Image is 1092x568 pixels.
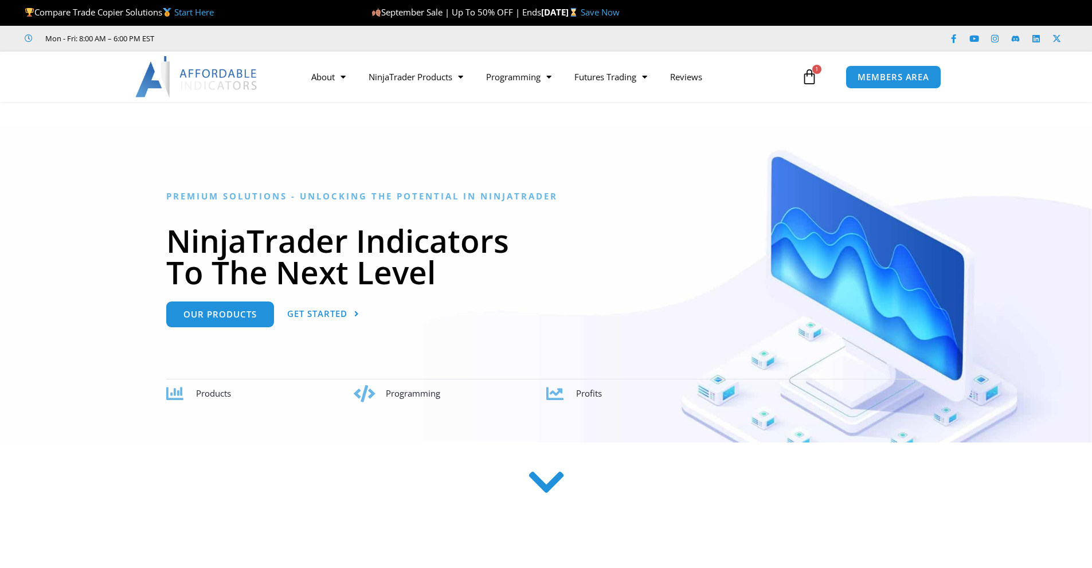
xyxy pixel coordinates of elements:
[541,6,581,18] strong: [DATE]
[386,387,440,399] span: Programming
[371,6,541,18] span: September Sale | Up To 50% OFF | Ends
[170,33,342,44] iframe: Customer reviews powered by Trustpilot
[25,8,34,17] img: 🏆
[196,387,231,399] span: Products
[300,64,799,90] nav: Menu
[166,301,274,327] a: Our Products
[563,64,659,90] a: Futures Trading
[163,8,171,17] img: 🥇
[287,310,347,318] span: Get Started
[858,73,929,81] span: MEMBERS AREA
[135,56,259,97] img: LogoAI | Affordable Indicators – NinjaTrader
[25,6,214,18] span: Compare Trade Copier Solutions
[659,64,714,90] a: Reviews
[357,64,475,90] a: NinjaTrader Products
[581,6,620,18] a: Save Now
[475,64,563,90] a: Programming
[183,310,257,319] span: Our Products
[174,6,214,18] a: Start Here
[166,225,926,288] h1: NinjaTrader Indicators To The Next Level
[300,64,357,90] a: About
[166,191,926,202] h6: Premium Solutions - Unlocking the Potential in NinjaTrader
[42,32,154,45] span: Mon - Fri: 8:00 AM – 6:00 PM EST
[372,8,381,17] img: 🍂
[287,301,359,327] a: Get Started
[784,60,835,93] a: 1
[812,65,821,74] span: 1
[569,8,578,17] img: ⌛
[846,65,941,89] a: MEMBERS AREA
[576,387,602,399] span: Profits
